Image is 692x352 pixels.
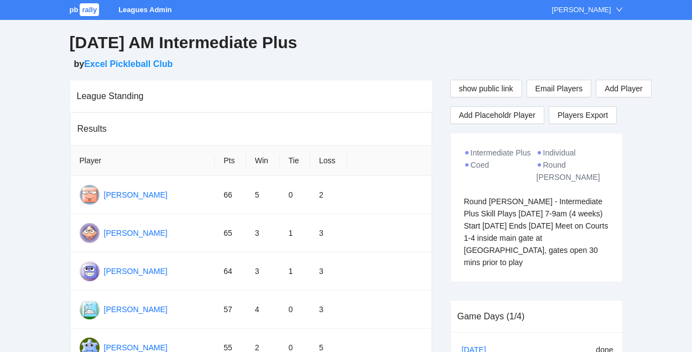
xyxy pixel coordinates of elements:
[215,214,246,252] td: 65
[246,291,280,329] td: 4
[74,58,623,71] h5: by
[71,146,215,176] th: Player
[549,106,617,124] a: Players Export
[215,252,246,291] td: 64
[310,291,347,329] td: 3
[70,6,79,14] span: pb
[246,252,280,291] td: 3
[310,146,347,176] th: Loss
[558,107,608,123] span: Players Export
[104,190,168,199] a: [PERSON_NAME]
[104,343,168,352] a: [PERSON_NAME]
[104,229,168,237] a: [PERSON_NAME]
[246,176,280,214] td: 5
[535,82,583,95] span: Email Players
[280,214,310,252] td: 1
[464,195,609,268] div: Round [PERSON_NAME] - Intermediate Plus Skill Plays [DATE] 7-9am (4 weeks) Start [DATE] Ends [DAT...
[616,6,623,13] span: down
[215,291,246,329] td: 57
[459,82,513,95] span: show public link
[280,291,310,329] td: 0
[104,305,168,314] a: [PERSON_NAME]
[457,301,616,332] div: Game Days (1/4)
[459,109,536,121] span: Add Placeholdr Player
[310,252,347,291] td: 3
[310,214,347,252] td: 3
[471,148,531,157] span: Intermediate Plus
[246,146,280,176] th: Win
[118,6,171,14] a: Leagues Admin
[215,176,246,214] td: 66
[605,82,642,95] span: Add Player
[450,80,522,97] button: show public link
[310,176,347,214] td: 2
[471,161,489,169] span: Coed
[70,6,101,14] a: pbrally
[77,80,425,112] div: League Standing
[246,214,280,252] td: 3
[77,113,425,144] div: Results
[80,185,100,205] img: Gravatar for ed thierry@gmail.com
[80,223,100,243] img: Gravatar for mike sosa@gmail.com
[280,252,310,291] td: 1
[280,176,310,214] td: 0
[80,3,99,16] span: rally
[596,80,651,97] button: Add Player
[215,146,246,176] th: Pts
[280,146,310,176] th: Tie
[70,32,623,54] h2: [DATE] AM Intermediate Plus
[450,106,545,124] button: Add Placeholdr Player
[543,148,576,157] span: Individual
[80,299,100,319] img: Gravatar for mike wetzel@gmail.com
[104,267,168,276] a: [PERSON_NAME]
[527,80,592,97] button: Email Players
[84,59,173,69] a: Excel Pickleball Club
[552,4,611,15] div: [PERSON_NAME]
[80,261,100,281] img: Gravatar for robert baker@gmail.com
